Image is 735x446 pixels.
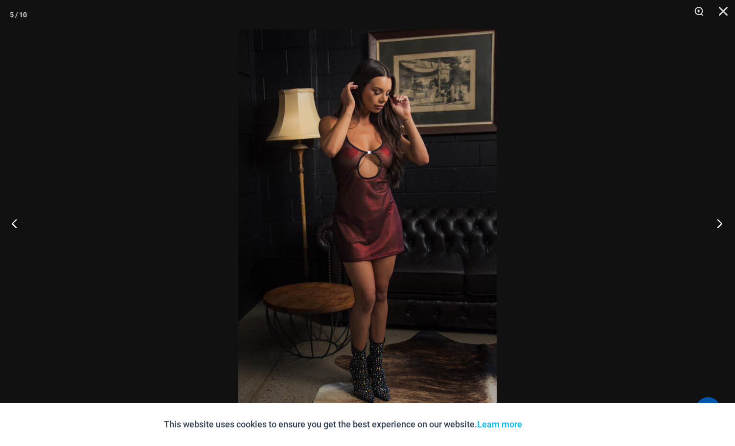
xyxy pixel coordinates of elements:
[698,199,735,248] button: Next
[477,419,522,429] a: Learn more
[164,417,522,432] p: This website uses cookies to ensure you get the best experience on our website.
[10,7,27,22] div: 5 / 10
[238,29,497,417] img: Midnight Shimmer Red 5131 Dress 02
[529,413,571,436] button: Accept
